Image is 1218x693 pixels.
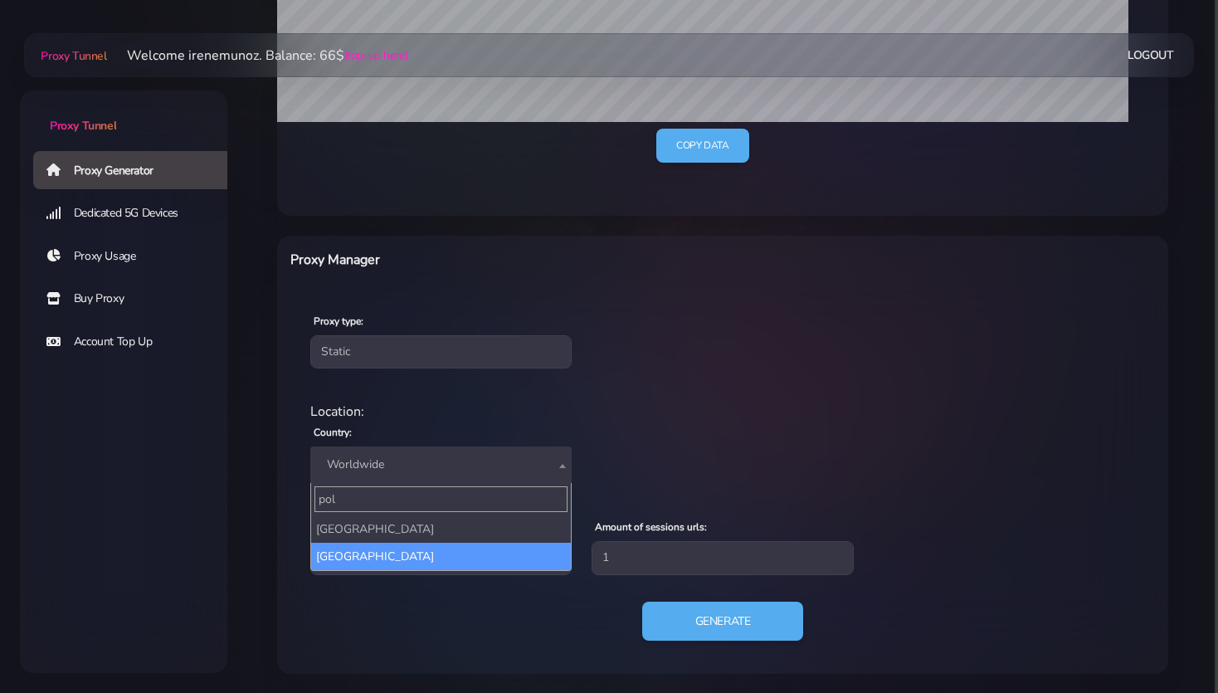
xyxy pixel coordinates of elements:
a: Proxy Generator [33,151,241,189]
a: Account Top Up [33,323,241,361]
div: Location: [300,402,1145,422]
a: Proxy Usage [33,237,241,276]
label: Proxy type: [314,314,363,329]
a: Proxy Tunnel [20,90,227,134]
a: Logout [1128,40,1174,71]
span: Worldwide [320,453,562,476]
button: Generate [642,602,804,642]
span: Proxy Tunnel [41,48,106,64]
div: Proxy Settings: [300,496,1145,516]
a: Dedicated 5G Devices [33,194,241,232]
label: Country: [314,425,352,440]
span: Proxy Tunnel [50,118,116,134]
a: (top-up here) [344,46,408,64]
a: Buy Proxy [33,280,241,318]
li: [GEOGRAPHIC_DATA] [311,543,571,570]
a: Copy data [656,129,748,163]
li: Welcome irenemunoz. Balance: 66$ [107,46,408,66]
label: Amount of sessions urls: [595,520,707,534]
li: [GEOGRAPHIC_DATA] [311,515,571,543]
iframe: Webchat Widget [1138,612,1197,672]
span: Worldwide [310,447,572,483]
input: Search [314,486,568,512]
h6: Proxy Manager [290,249,787,271]
a: Proxy Tunnel [37,42,106,69]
